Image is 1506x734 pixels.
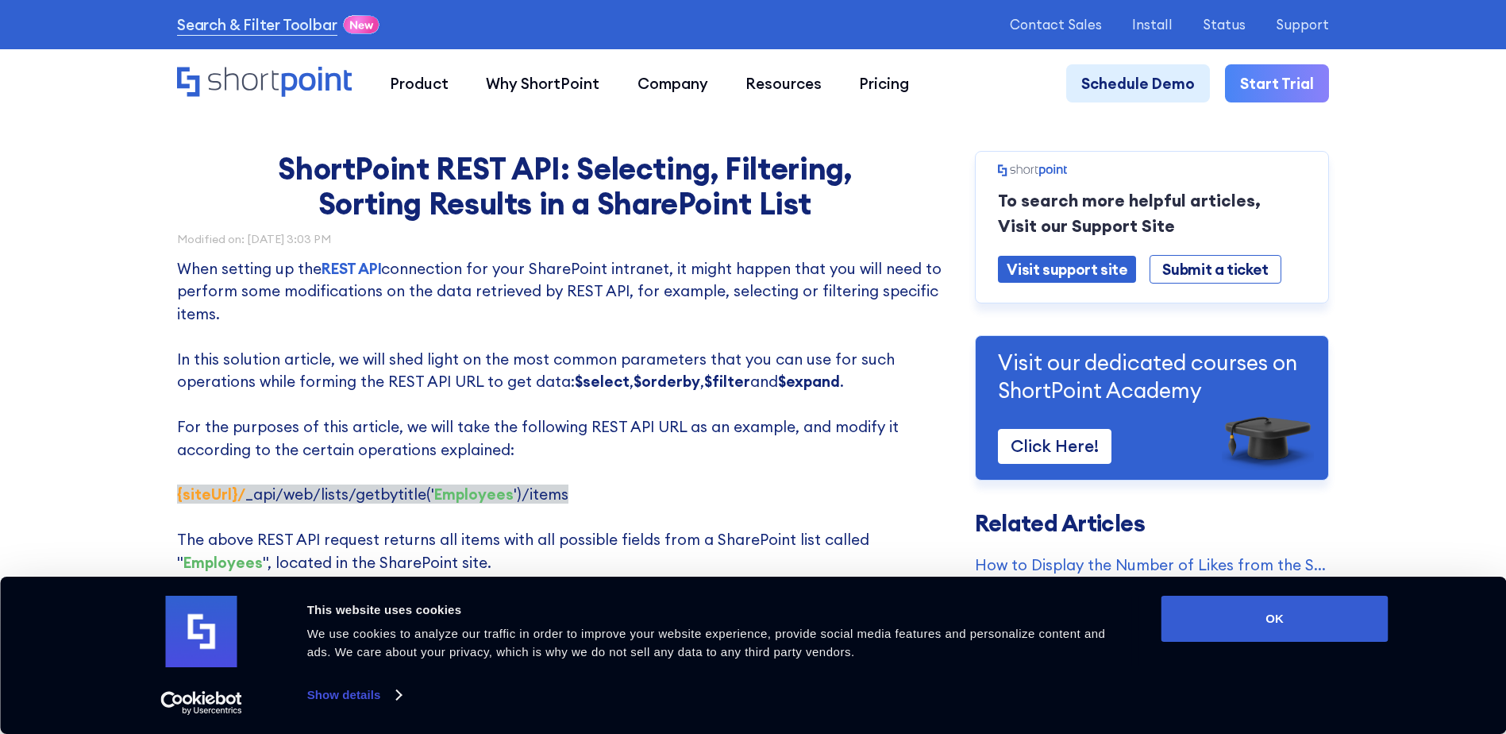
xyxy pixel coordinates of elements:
[307,627,1106,659] span: We use cookies to analyze our traffic in order to improve your website experience, provide social...
[1150,255,1281,284] a: Submit a ticket
[634,372,700,391] strong: $orderby
[307,601,1126,620] div: This website uses cookies
[1203,17,1246,32] a: Status
[998,256,1136,284] a: Visit support site
[322,259,381,278] a: REST API
[1225,64,1329,102] a: Start Trial
[998,349,1306,404] p: Visit our dedicated courses on ShortPoint Academy
[434,485,514,504] strong: Employees
[726,64,840,102] a: Resources
[975,512,1329,535] h3: Related Articles
[177,485,245,504] strong: {siteUrl}/
[998,429,1111,463] a: Click Here!
[486,72,599,95] div: Why ShortPoint
[1010,17,1102,32] a: Contact Sales
[468,64,618,102] a: Why ShortPoint
[778,372,840,391] strong: $expand
[637,72,708,95] div: Company
[166,596,237,667] img: logo
[177,67,352,99] a: Home
[841,64,928,102] a: Pricing
[975,554,1329,576] a: How to Display the Number of Likes from the SharePoint List Items
[390,72,449,95] div: Product
[177,257,953,619] p: When setting up the connection for your SharePoint intranet, it might happen that you will need t...
[575,372,630,391] strong: $select
[132,691,271,715] a: Usercentrics Cookiebot - opens in a new window
[177,234,953,245] div: Modified on: [DATE] 3:03 PM
[267,151,862,221] h1: ShortPoint REST API: Selecting, Filtering, Sorting Results in a SharePoint List
[371,64,467,102] a: Product
[1161,596,1389,642] button: OK
[1066,64,1210,102] a: Schedule Demo
[177,485,568,504] span: ‍ _api/web/lists/getbytitle(' ')/items
[745,72,822,95] div: Resources
[177,14,337,36] a: Search & Filter Toolbar
[998,188,1306,239] p: To search more helpful articles, Visit our Support Site
[1132,17,1173,32] a: Install
[618,64,726,102] a: Company
[307,683,401,707] a: Show details
[859,72,909,95] div: Pricing
[1276,17,1329,32] a: Support
[183,553,263,572] strong: Employees
[704,372,750,391] strong: $filter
